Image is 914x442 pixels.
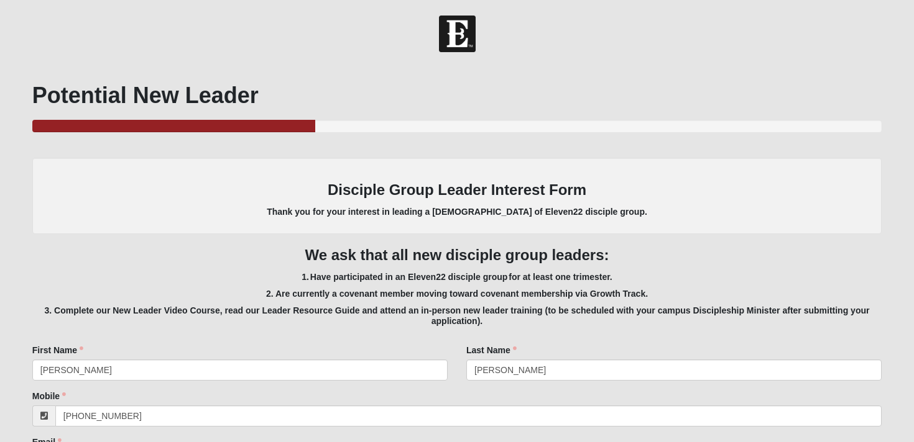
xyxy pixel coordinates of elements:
[32,289,882,299] h5: 2. Are currently a covenant member moving toward covenant membership via Growth Track.
[32,246,882,264] h3: We ask that all new disciple group leaders:
[466,344,517,356] label: Last Name
[32,272,882,282] h5: 1. Have participated in an Eleven22 disciple group for at least one trimester.
[439,16,476,52] img: Church of Eleven22 Logo
[32,344,83,356] label: First Name
[32,390,66,402] label: Mobile
[45,207,870,217] h5: Thank you for your interest in leading a [DEMOGRAPHIC_DATA] of Eleven22 disciple group.
[45,181,870,199] h3: Disciple Group Leader Interest Form
[32,305,882,327] h5: 3. Complete our New Leader Video Course, read our Leader Resource Guide and attend an in-person n...
[32,82,882,109] h1: Potential New Leader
